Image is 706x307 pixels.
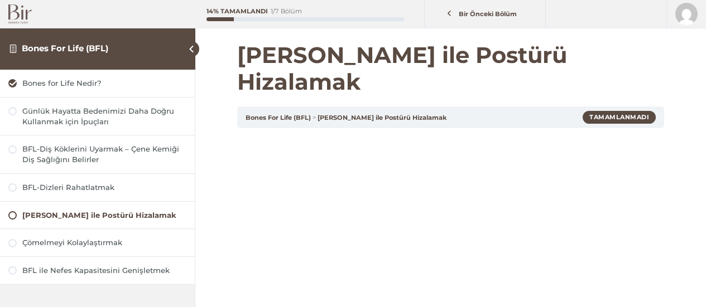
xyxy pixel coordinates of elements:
[318,114,446,121] a: [PERSON_NAME] ile Postürü Hizalamak
[246,114,311,121] a: Bones For Life (BFL)
[8,144,186,165] a: BFL-Diş Köklerini Uyarmak – Çene Kemiği Diş Sağlığını Belirler
[8,237,186,248] a: Çömelmeyi Kolaylaştırmak
[22,43,108,53] a: Bones For Life (BFL)
[8,182,186,193] a: BFL-Dizleri Rahatlatmak
[237,42,664,95] h1: [PERSON_NAME] ile Postürü Hizalamak
[22,210,186,221] div: [PERSON_NAME] ile Postürü Hizalamak
[206,8,268,14] div: 14% Tamamlandı
[22,78,186,89] div: Bones for Life Nedir?
[8,78,186,89] a: Bones for Life Nedir?
[22,106,186,127] div: Günlük Hayatta Bedenimizi Daha Doğru Kullanmak için İpuçları
[583,111,656,123] div: Tamamlanmadı
[8,210,186,221] a: [PERSON_NAME] ile Postürü Hizalamak
[271,8,302,14] div: 1/7 Bölüm
[452,10,523,18] span: Bir Önceki Bölüm
[22,237,186,248] div: Çömelmeyi Kolaylaştırmak
[428,4,542,25] a: Bir Önceki Bölüm
[8,106,186,127] a: Günlük Hayatta Bedenimizi Daha Doğru Kullanmak için İpuçları
[8,265,186,276] a: BFL ile Nefes Kapasitesini Genişletmek
[22,144,186,165] div: BFL-Diş Köklerini Uyarmak – Çene Kemiği Diş Sağlığını Belirler
[8,4,32,24] img: Bir Logo
[22,182,186,193] div: BFL-Dizleri Rahatlatmak
[22,265,186,276] div: BFL ile Nefes Kapasitesini Genişletmek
